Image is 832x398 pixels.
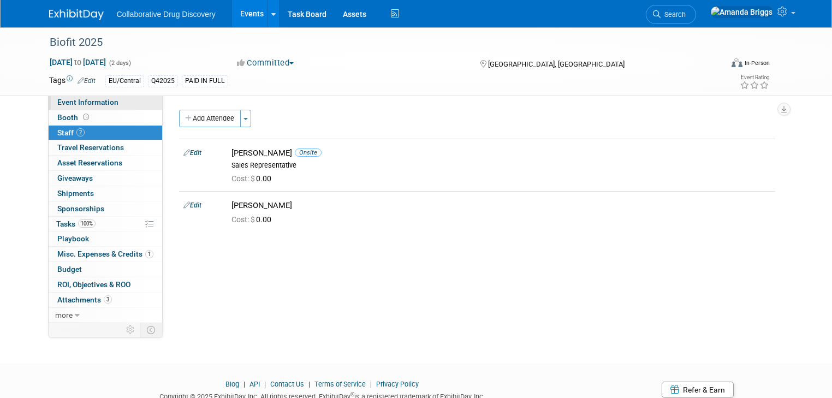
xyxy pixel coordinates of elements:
span: Cost: $ [231,174,256,183]
sup: ® [350,391,354,397]
img: Format-Inperson.png [732,58,742,67]
div: In-Person [744,59,770,67]
div: Event Format [663,57,770,73]
span: Shipments [57,189,94,198]
a: Shipments [49,186,162,201]
a: Sponsorships [49,201,162,216]
a: Privacy Policy [376,380,419,388]
span: Playbook [57,234,89,243]
div: Q42025 [148,75,178,87]
span: | [241,380,248,388]
div: [PERSON_NAME] [231,200,771,211]
a: Edit [183,201,201,209]
span: Collaborative Drug Discovery [117,10,216,19]
a: Search [646,5,696,24]
span: 0.00 [231,174,276,183]
span: Event Information [57,98,118,106]
a: ROI, Objectives & ROO [49,277,162,292]
td: Toggle Event Tabs [140,323,162,337]
a: Asset Reservations [49,156,162,170]
button: Add Attendee [179,110,241,127]
a: Budget [49,262,162,277]
span: Booth [57,113,91,122]
span: Asset Reservations [57,158,122,167]
img: Amanda Briggs [710,6,773,18]
span: [DATE] [DATE] [49,57,106,67]
span: (2 days) [108,60,131,67]
div: Event Rating [740,75,769,80]
span: 100% [78,219,96,228]
button: Committed [233,57,298,69]
a: Edit [78,77,96,85]
span: Onsite [295,148,322,157]
a: Travel Reservations [49,140,162,155]
span: 1 [145,250,153,258]
a: Tasks100% [49,217,162,231]
span: Attachments [57,295,112,304]
div: [PERSON_NAME] [231,148,771,158]
span: [GEOGRAPHIC_DATA], [GEOGRAPHIC_DATA] [488,60,625,68]
a: Staff2 [49,126,162,140]
span: Travel Reservations [57,143,124,152]
a: API [249,380,260,388]
span: 0.00 [231,215,276,224]
a: Booth [49,110,162,125]
a: Terms of Service [314,380,366,388]
a: Misc. Expenses & Credits1 [49,247,162,262]
a: Contact Us [270,380,304,388]
a: Giveaways [49,171,162,186]
a: Blog [225,380,239,388]
a: Edit [183,149,201,157]
span: ROI, Objectives & ROO [57,280,130,289]
div: PAID IN FULL [182,75,228,87]
span: Cost: $ [231,215,256,224]
img: ExhibitDay [49,9,104,20]
td: Personalize Event Tab Strip [121,323,140,337]
span: | [367,380,375,388]
span: Tasks [56,219,96,228]
td: Tags [49,75,96,87]
span: Giveaways [57,174,93,182]
span: Sponsorships [57,204,104,213]
a: Playbook [49,231,162,246]
div: Sales Representative [231,161,771,170]
span: more [55,311,73,319]
span: 3 [104,295,112,304]
a: Refer & Earn [662,382,734,398]
a: Event Information [49,95,162,110]
span: to [73,58,83,67]
span: | [262,380,269,388]
span: Budget [57,265,82,274]
span: | [306,380,313,388]
a: more [49,308,162,323]
span: Staff [57,128,85,137]
div: EU/Central [105,75,144,87]
span: Misc. Expenses & Credits [57,250,153,258]
span: 2 [76,128,85,136]
span: Booth not reserved yet [81,113,91,121]
div: Biofit 2025 [46,33,709,52]
span: Search [661,10,686,19]
a: Attachments3 [49,293,162,307]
